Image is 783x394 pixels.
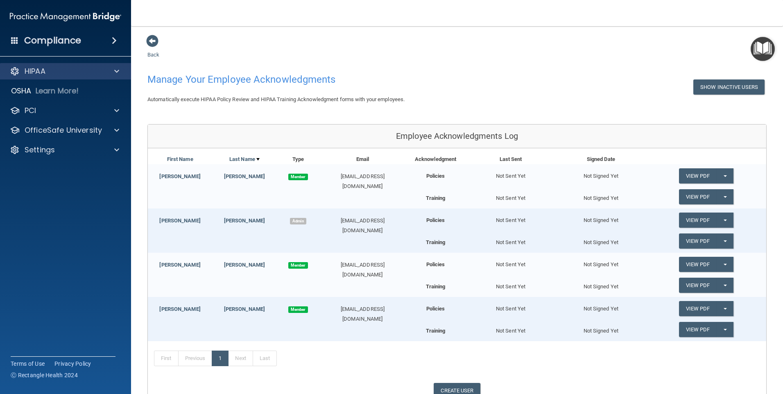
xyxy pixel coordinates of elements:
div: Last Sent [466,154,556,164]
button: Open Resource Center [751,37,775,61]
a: [PERSON_NAME] [224,262,265,268]
a: First Name [167,154,193,164]
b: Training [426,239,446,245]
a: OfficeSafe University [10,125,119,135]
a: Last [253,351,277,366]
span: Member [288,262,308,269]
a: First [154,351,179,366]
div: Not Signed Yet [556,322,646,336]
div: Not Signed Yet [556,278,646,292]
div: Not Sent Yet [466,297,556,314]
a: View PDF [679,301,717,316]
a: [PERSON_NAME] [224,173,265,179]
a: Terms of Use [11,360,45,368]
a: HIPAA [10,66,119,76]
p: OfficeSafe University [25,125,102,135]
div: Email [319,154,405,164]
a: Next [228,351,253,366]
button: Show Inactive Users [693,79,765,95]
div: Not Signed Yet [556,233,646,247]
div: [EMAIL_ADDRESS][DOMAIN_NAME] [319,172,405,191]
span: Member [288,174,308,180]
div: Not Sent Yet [466,233,556,247]
div: Not Sent Yet [466,208,556,225]
a: View PDF [679,189,717,204]
span: Admin [290,218,306,224]
div: Not Signed Yet [556,297,646,314]
div: Signed Date [556,154,646,164]
a: [PERSON_NAME] [224,217,265,224]
a: Last Name [229,154,260,164]
a: View PDF [679,278,717,293]
div: [EMAIL_ADDRESS][DOMAIN_NAME] [319,304,405,324]
p: HIPAA [25,66,45,76]
b: Policies [426,217,445,223]
b: Training [426,195,446,201]
a: [PERSON_NAME] [159,262,200,268]
div: Not Signed Yet [556,189,646,203]
p: Learn More! [36,86,79,96]
a: Privacy Policy [54,360,91,368]
span: Ⓒ Rectangle Health 2024 [11,371,78,379]
div: Type [277,154,320,164]
a: PCI [10,106,119,115]
b: Policies [426,261,445,267]
div: [EMAIL_ADDRESS][DOMAIN_NAME] [319,216,405,235]
div: Employee Acknowledgments Log [148,125,766,148]
h4: Manage Your Employee Acknowledgments [147,74,504,85]
div: Not Signed Yet [556,253,646,269]
a: Back [147,42,159,58]
b: Policies [426,306,445,312]
a: View PDF [679,322,717,337]
div: Not Signed Yet [556,164,646,181]
b: Training [426,328,446,334]
b: Policies [426,173,445,179]
a: View PDF [679,168,717,183]
a: Previous [178,351,213,366]
span: Member [288,306,308,313]
p: OSHA [11,86,32,96]
div: [EMAIL_ADDRESS][DOMAIN_NAME] [319,260,405,280]
div: Not Sent Yet [466,322,556,336]
h4: Compliance [24,35,81,46]
a: [PERSON_NAME] [159,306,200,312]
a: 1 [212,351,229,366]
div: Acknowledgment [405,154,466,164]
a: [PERSON_NAME] [159,173,200,179]
img: PMB logo [10,9,121,25]
div: Not Sent Yet [466,189,556,203]
a: [PERSON_NAME] [224,306,265,312]
a: [PERSON_NAME] [159,217,200,224]
a: View PDF [679,257,717,272]
div: Not Sent Yet [466,278,556,292]
a: View PDF [679,233,717,249]
a: View PDF [679,213,717,228]
div: Not Sent Yet [466,253,556,269]
div: Not Sent Yet [466,164,556,181]
p: Settings [25,145,55,155]
span: Automatically execute HIPAA Policy Review and HIPAA Training Acknowledgment forms with your emplo... [147,96,405,102]
iframe: Drift Widget Chat Controller [641,336,773,369]
p: PCI [25,106,36,115]
a: Settings [10,145,119,155]
div: Not Signed Yet [556,208,646,225]
b: Training [426,283,446,290]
